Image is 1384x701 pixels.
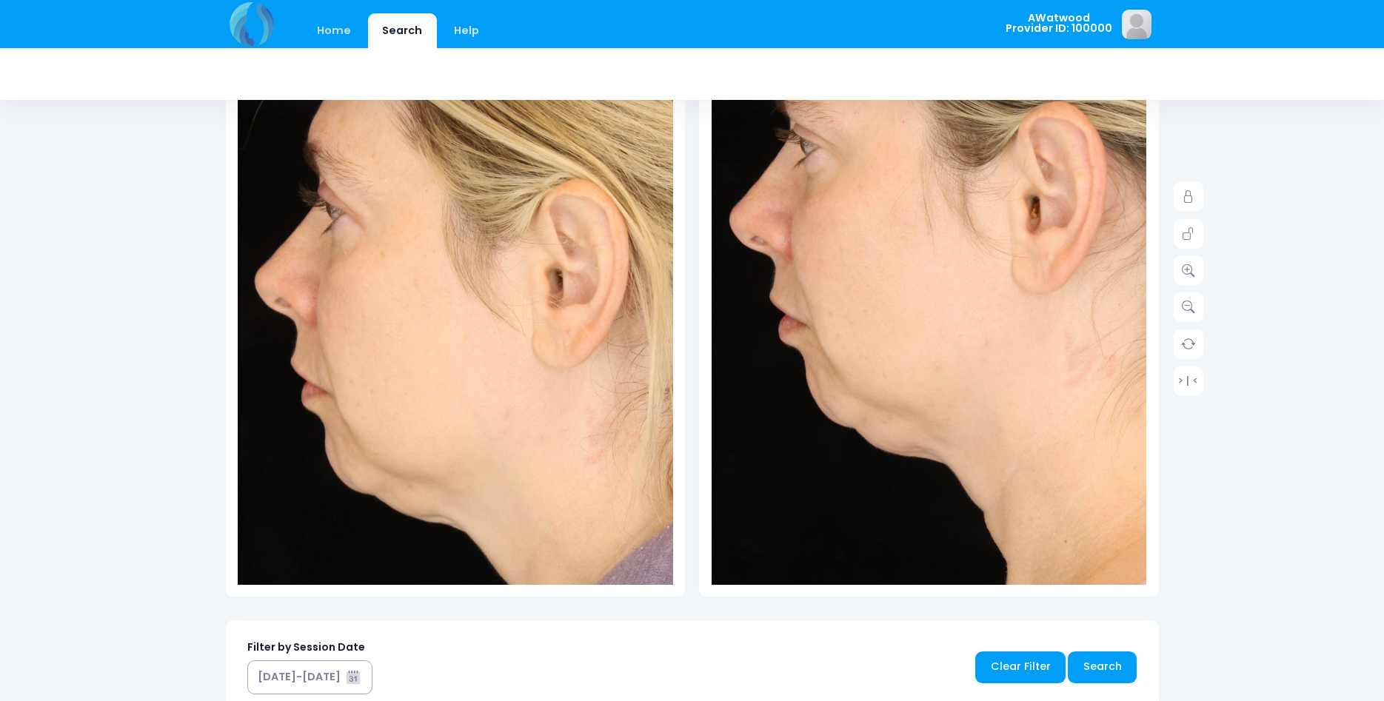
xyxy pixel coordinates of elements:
[1174,366,1203,395] a: > | <
[439,13,493,48] a: Help
[303,13,366,48] a: Home
[247,640,365,655] label: Filter by Session Date
[975,651,1066,683] a: Clear Filter
[1006,13,1112,34] span: AWatwood Provider ID: 100000
[1122,10,1151,39] img: image
[368,13,437,48] a: Search
[258,669,341,685] div: [DATE]-[DATE]
[1068,651,1137,683] a: Search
